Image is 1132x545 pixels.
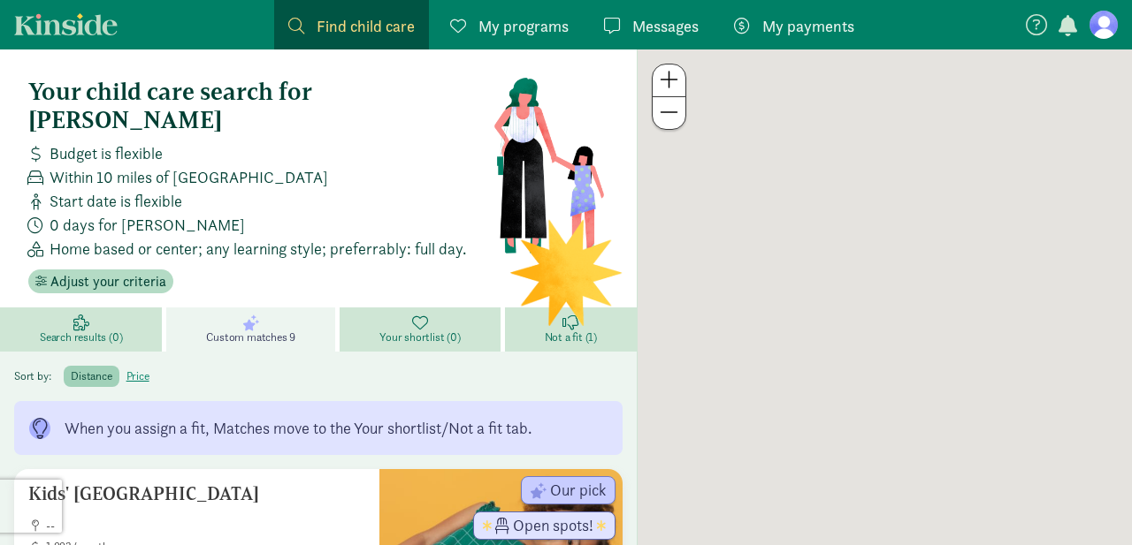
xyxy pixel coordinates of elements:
[28,483,365,504] h5: Kids' [GEOGRAPHIC_DATA]
[119,366,157,387] label: price
[50,141,163,165] span: Budget is flexible
[317,14,415,38] span: Find child care
[550,482,606,498] span: Our pick
[40,330,122,344] span: Search results (0)
[166,307,340,352] a: Custom matches 9
[632,14,699,38] span: Messages
[50,237,466,261] span: Home based or center; any learning style; preferrably: full day.
[478,14,569,38] span: My programs
[28,269,173,294] button: Adjust your criteria
[65,416,532,440] div: When you assign a fit, Matches move to the Your shortlist/Not a fit tab.
[206,330,295,344] span: Custom matches 9
[46,519,365,533] span: --
[545,330,597,344] span: Not a fit (1)
[14,368,61,383] span: Sort by:
[762,14,854,38] span: My payments
[379,330,460,344] span: Your shortlist (0)
[50,271,166,292] span: Adjust your criteria
[50,213,245,237] span: 0 days for [PERSON_NAME]
[50,189,182,213] span: Start date is flexible
[14,13,118,35] a: Kinside
[340,307,504,352] a: Your shortlist (0)
[28,78,493,134] h4: Your child care search for [PERSON_NAME]
[64,366,119,387] label: distance
[513,518,593,534] span: Open spots!
[50,165,328,189] span: Within 10 miles of [GEOGRAPHIC_DATA]
[505,307,637,352] a: Not a fit (1)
